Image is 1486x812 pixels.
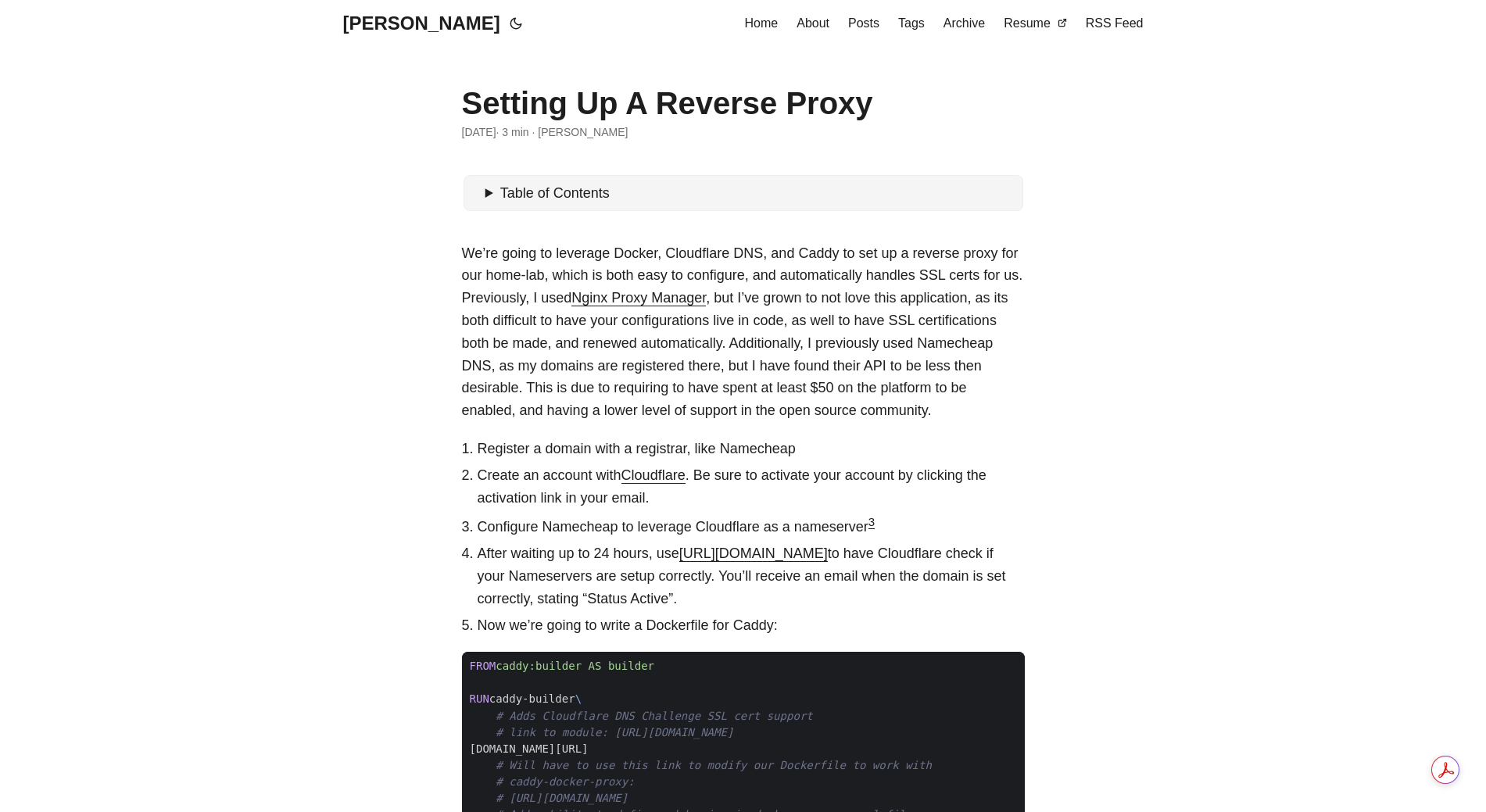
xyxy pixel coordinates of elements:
[496,759,932,771] span: # Will have to use this link to modify our Dockerfile to work with
[496,726,733,739] span: # link to module: [URL][DOMAIN_NAME]
[478,464,1025,510] li: Create an account with . Be sure to activate your account by clicking the activation link in your...
[485,182,1017,205] summary: Table of Contents
[470,660,496,672] span: FROM
[478,438,1025,460] li: Register a domain with a registrar, like Namecheap
[462,242,1025,422] p: We’re going to leverage Docker, Cloudflare DNS, and Caddy to set up a reverse proxy for our home-...
[462,741,596,757] span: [DOMAIN_NAME][URL]
[621,467,686,483] a: Cloudflare
[944,16,985,30] span: Archive
[898,16,925,30] span: Tags
[745,16,779,30] span: Home
[1004,16,1051,30] span: Resume
[500,185,610,201] span: Table of Contents
[496,660,654,672] span: caddy:builder AS builder
[478,542,1025,610] li: After waiting up to 24 hours, use to have Cloudflare check if your Nameservers are setup correctl...
[868,515,875,528] a: 3
[462,691,590,707] span: caddy-builder
[797,16,829,30] span: About
[848,16,879,30] span: Posts
[470,692,489,705] span: RUN
[1086,16,1144,30] span: RSS Feed
[496,710,812,722] span: # Adds Cloudflare DNS Challenge SSL cert support
[496,792,628,804] span: # [URL][DOMAIN_NAME]
[462,84,1025,122] h1: Setting Up A Reverse Proxy
[679,546,828,561] a: [URL][DOMAIN_NAME]
[462,123,496,141] span: 2024-01-01 14:11:30 -0500 -0500
[462,123,1025,141] div: · 3 min · [PERSON_NAME]
[571,290,706,306] a: Nginx Proxy Manager
[478,614,1025,637] li: Now we’re going to write a Dockerfile for Caddy:
[478,513,1025,538] li: Configure Namecheap to leverage Cloudflare as a nameserver
[575,692,582,705] span: \
[496,775,634,788] span: # caddy-docker-proxy:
